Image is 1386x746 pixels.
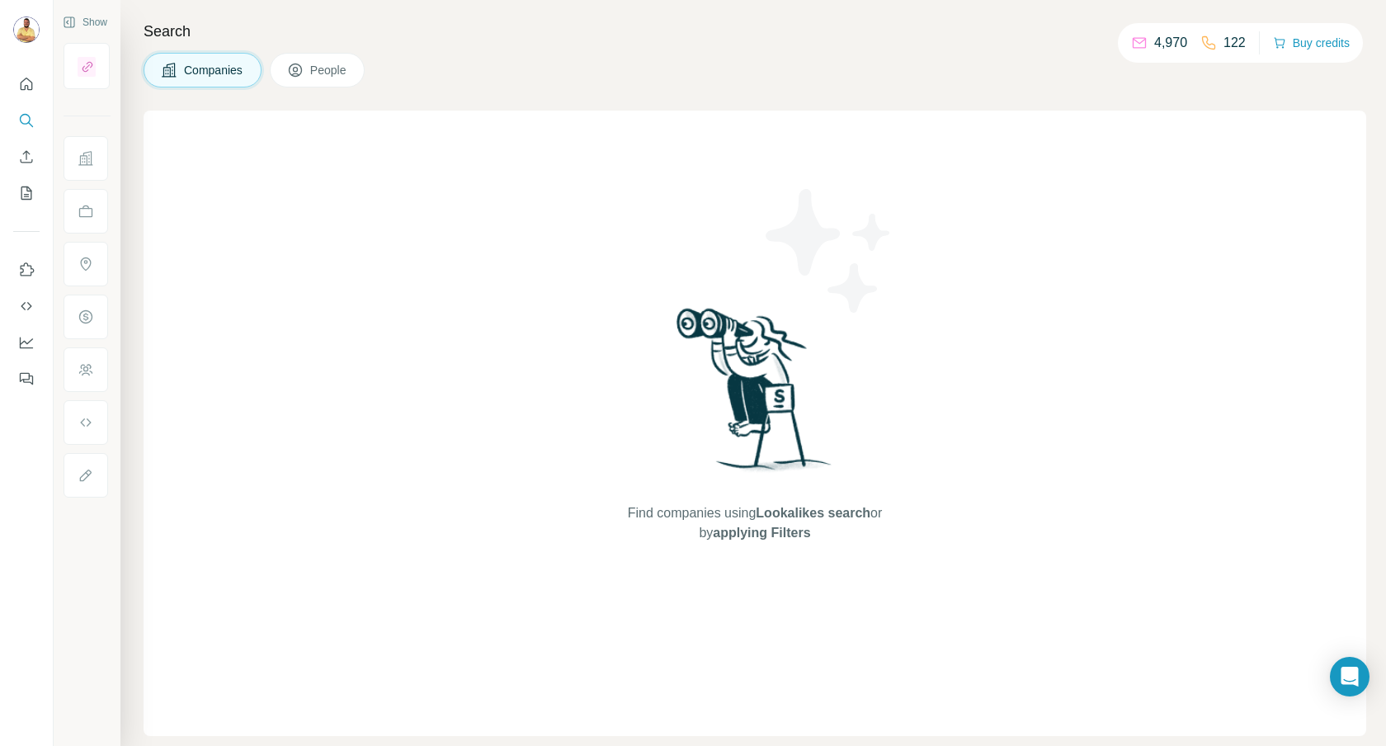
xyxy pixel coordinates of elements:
[13,328,40,357] button: Dashboard
[1273,31,1350,54] button: Buy credits
[755,177,903,325] img: Surfe Illustration - Stars
[310,62,348,78] span: People
[13,255,40,285] button: Use Surfe on LinkedIn
[13,364,40,394] button: Feedback
[713,526,810,540] span: applying Filters
[1223,33,1246,53] p: 122
[13,178,40,208] button: My lists
[144,20,1366,43] h4: Search
[13,291,40,321] button: Use Surfe API
[669,304,841,488] img: Surfe Illustration - Woman searching with binoculars
[13,142,40,172] button: Enrich CSV
[13,106,40,135] button: Search
[623,503,887,543] span: Find companies using or by
[1154,33,1187,53] p: 4,970
[13,69,40,99] button: Quick start
[756,506,870,520] span: Lookalikes search
[51,10,119,35] button: Show
[13,17,40,43] img: Avatar
[184,62,244,78] span: Companies
[1330,657,1369,696] div: Open Intercom Messenger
